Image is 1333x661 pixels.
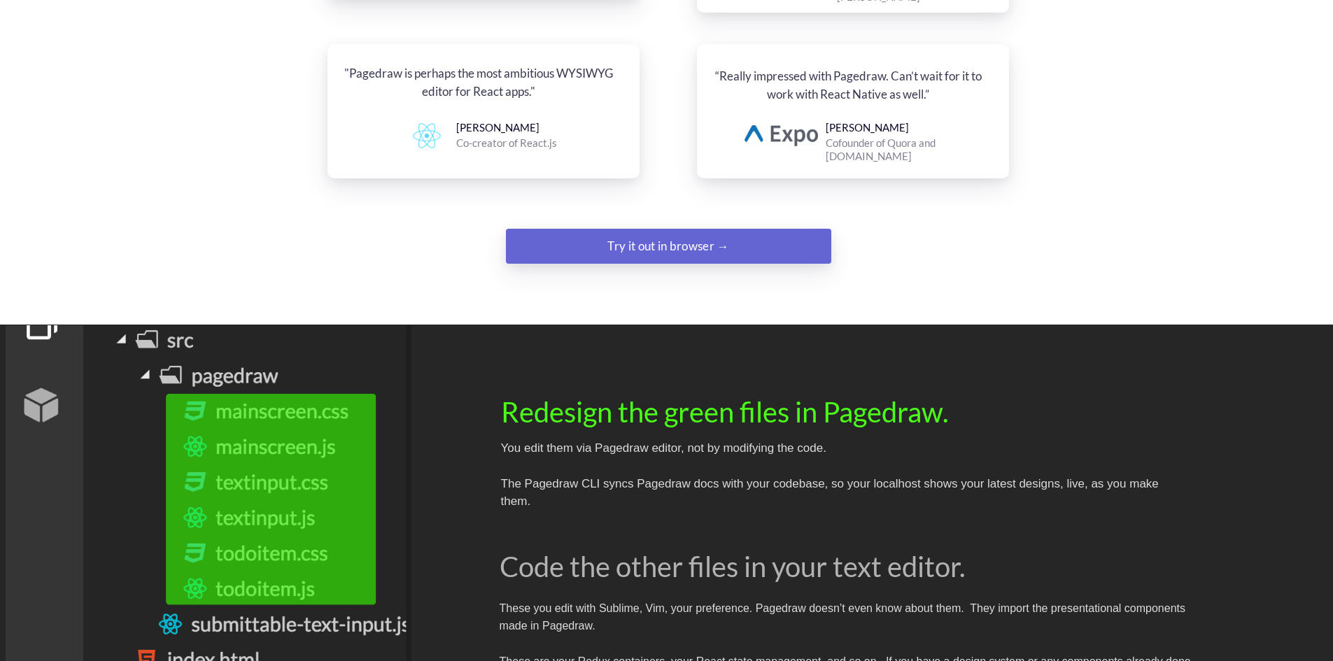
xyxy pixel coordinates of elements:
[500,599,1192,635] div: These you edit with Sublime, Vim, your preference. Pagedraw doesn’t even know about them. They im...
[500,550,1171,583] div: Code the other files in your text editor.
[558,232,780,260] div: Try it out in browser →
[745,125,818,146] img: image.png
[456,136,598,150] div: Co-creator of React.js
[506,229,831,264] a: Try it out in browser →
[341,64,616,100] div: "Pagedraw is perhaps the most ambitious WYSIWYG editor for React apps."
[501,396,1173,428] div: Redesign the green files in Pagedraw.
[501,439,1173,457] div: You edit them via Pagedraw editor, not by modifying the code.
[826,121,915,134] div: [PERSON_NAME]
[711,67,986,103] div: “Really impressed with Pagedraw. Can’t wait for it to work with React Native as well.”
[413,123,441,148] img: 1786119702726483-1511943211646-D4982605-43E9-48EC-9604-858B5CF597D3.png
[826,136,986,163] div: Cofounder of Quora and [DOMAIN_NAME]
[456,121,545,134] div: [PERSON_NAME]
[501,475,1173,511] div: The Pagedraw CLI syncs Pagedraw docs with your codebase, so your localhost shows your latest desi...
